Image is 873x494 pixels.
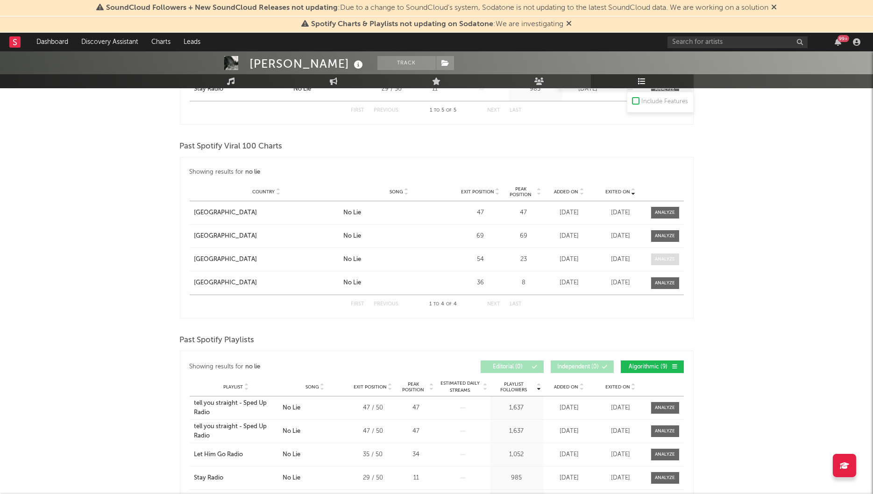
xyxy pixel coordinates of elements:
span: Exit Position [354,384,387,390]
button: Editorial(0) [481,360,544,373]
div: No Lie [343,208,361,218]
div: [GEOGRAPHIC_DATA] [194,208,257,218]
button: 99+ [835,38,841,46]
span: of [446,302,452,306]
span: Past Spotify Playlists [180,335,255,346]
div: No Lie [283,473,300,483]
div: [DATE] [597,473,644,483]
span: Independent ( 0 ) [557,364,600,370]
div: No Lie [283,427,300,436]
div: 47 [460,208,502,218]
span: Country [252,189,275,195]
a: No Lie [283,403,347,413]
a: [GEOGRAPHIC_DATA] [194,255,339,264]
div: Let Him Go Radio [194,450,243,459]
div: [GEOGRAPHIC_DATA] [194,232,257,241]
a: No Lie [343,232,454,241]
div: [GEOGRAPHIC_DATA] [194,278,257,288]
span: of [446,108,452,113]
button: Last [510,302,522,307]
button: Algorithmic(9) [621,360,684,373]
a: No Lie [283,450,347,459]
div: 47 [399,403,434,413]
div: [DATE] [597,208,644,218]
div: [DATE] [565,85,611,94]
span: Playlist [223,384,243,390]
button: Previous [374,302,399,307]
div: 47 / 50 [352,403,394,413]
a: Charts [145,33,177,51]
span: Song [305,384,319,390]
div: 985 [492,473,541,483]
div: 34 [399,450,434,459]
span: Exit Position [461,189,494,195]
div: [DATE] [546,450,593,459]
span: Spotify Charts & Playlists not updating on Sodatone [311,21,493,28]
a: [GEOGRAPHIC_DATA] [194,208,339,218]
a: Let Him Go Radio [194,450,278,459]
div: 985 [511,85,560,94]
div: 1 5 5 [418,105,469,116]
span: Past Spotify Viral 100 Charts [180,141,283,152]
span: to [433,302,439,306]
button: Next [488,302,501,307]
div: 54 [460,255,502,264]
div: 11 [418,85,453,94]
div: [DATE] [597,450,644,459]
span: Playlist Followers [492,381,536,393]
div: [PERSON_NAME] [250,56,366,71]
div: [GEOGRAPHIC_DATA] [194,255,257,264]
div: no lie [245,167,260,178]
div: [DATE] [546,278,593,288]
div: [DATE] [546,427,593,436]
a: Stay Radio [194,85,289,94]
span: : Due to a change to SoundCloud's system, Sodatone is not updating to the latest SoundCloud data.... [106,4,768,12]
div: 1,052 [492,450,541,459]
span: Song [390,189,403,195]
a: tell you straight - Sped Up Radio [194,399,278,417]
button: Previous [374,108,399,113]
div: 69 [460,232,502,241]
a: No Lie [283,427,347,436]
a: No Lie [343,208,454,218]
a: [GEOGRAPHIC_DATA] [194,278,339,288]
a: Dashboard [30,33,75,51]
div: 35 / 50 [352,450,394,459]
button: Next [488,108,501,113]
span: to [434,108,440,113]
span: SoundCloud Followers + New SoundCloud Releases not updating [106,4,338,12]
span: : We are investigating [311,21,563,28]
span: Algorithmic ( 9 ) [627,364,670,370]
div: [DATE] [597,255,644,264]
div: [DATE] [546,403,593,413]
div: No Lie [343,255,361,264]
div: [DATE] [597,278,644,288]
button: Last [510,108,522,113]
div: [DATE] [597,403,644,413]
div: 47 [506,208,541,218]
a: tell you straight - Sped Up Radio [194,422,278,440]
a: No Lie [343,255,454,264]
span: Estimated Daily Streams [439,380,482,394]
div: [DATE] [546,255,593,264]
div: [DATE] [546,473,593,483]
div: no lie [245,361,260,373]
span: Exited On [605,189,630,195]
div: Showing results for [190,360,437,373]
span: Exited On [605,384,630,390]
div: 99 + [838,35,849,42]
div: 8 [506,278,541,288]
div: 11 [399,473,434,483]
span: Added On [554,189,579,195]
div: 29 / 50 [371,85,413,94]
div: 1,637 [492,403,541,413]
button: Track [377,56,436,70]
div: No Lie [283,450,300,459]
a: [GEOGRAPHIC_DATA] [194,232,339,241]
div: [DATE] [597,232,644,241]
div: Stay Radio [194,85,224,94]
div: 69 [506,232,541,241]
span: Added On [554,384,579,390]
